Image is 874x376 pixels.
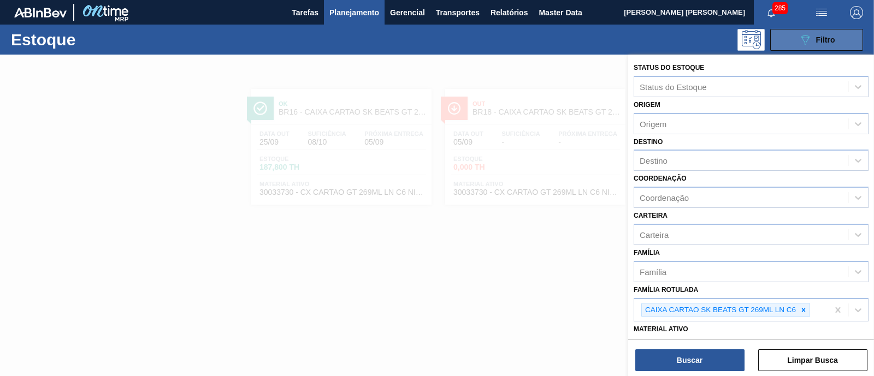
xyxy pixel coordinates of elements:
[640,230,669,239] div: Carteira
[292,6,318,19] span: Tarefas
[634,64,704,71] label: Status do Estoque
[772,2,788,14] span: 285
[539,6,582,19] span: Master Data
[634,138,663,146] label: Destino
[640,267,666,276] div: Família
[436,6,480,19] span: Transportes
[634,101,660,109] label: Origem
[11,33,169,46] h1: Estoque
[634,249,660,256] label: Família
[815,6,828,19] img: userActions
[634,175,687,182] label: Coordenação
[491,6,528,19] span: Relatórios
[640,193,689,202] div: Coordenação
[390,6,425,19] span: Gerencial
[737,29,765,51] div: Pogramando: nenhum usuário selecionado
[634,212,668,219] label: Carteira
[634,286,698,294] label: Família Rotulada
[642,303,798,317] div: CAIXA CARTAO SK BEATS GT 269ML LN C6
[816,35,835,44] span: Filtro
[14,8,67,17] img: TNhmsLtSVTkK8tSr43FrP2fwEKptu5GPRR3wAAAABJRU5ErkJggg==
[329,6,379,19] span: Planejamento
[640,82,707,91] div: Status do Estoque
[850,6,863,19] img: Logout
[754,5,789,20] button: Notificações
[770,29,863,51] button: Filtro
[634,325,688,333] label: Material ativo
[640,156,668,165] div: Destino
[640,119,666,128] div: Origem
